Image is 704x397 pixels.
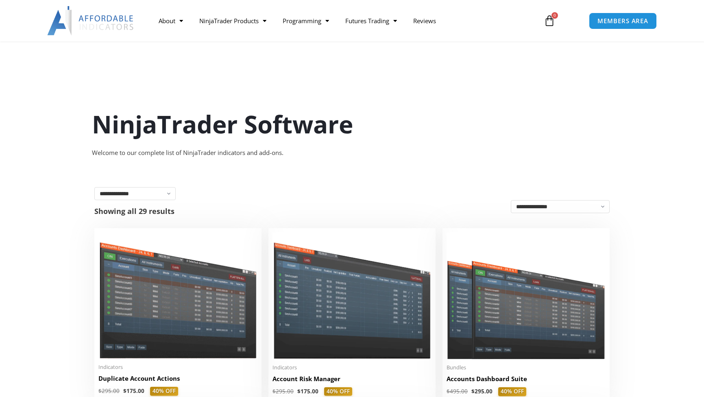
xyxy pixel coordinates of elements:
span: Indicators [272,364,432,371]
img: LogoAI | Affordable Indicators – NinjaTrader [47,6,135,35]
a: MEMBERS AREA [589,13,657,29]
span: $ [123,387,126,395]
span: Indicators [98,364,257,371]
a: Futures Trading [337,11,405,30]
a: Accounts Dashboard Suite [447,375,606,387]
bdi: 495.00 [447,388,468,395]
div: Welcome to our complete list of NinjaTrader indicators and add-ons. [92,147,612,159]
a: About [150,11,191,30]
span: $ [471,388,475,395]
a: Programming [275,11,337,30]
a: Account Risk Manager [272,375,432,387]
p: Showing all 29 results [94,207,174,215]
span: $ [297,388,301,395]
bdi: 295.00 [272,388,294,395]
h2: Accounts Dashboard Suite [447,375,606,383]
img: Accounts Dashboard Suite [447,232,606,359]
nav: Menu [150,11,534,30]
span: 40% OFF [150,387,178,396]
span: Bundles [447,364,606,371]
select: Shop order [511,200,610,213]
h1: NinjaTrader Software [92,107,612,141]
span: $ [272,388,276,395]
h2: Account Risk Manager [272,375,432,383]
img: Account Risk Manager [272,232,432,359]
bdi: 175.00 [123,387,144,395]
span: 0 [551,12,558,19]
a: Duplicate Account Actions [98,374,257,387]
bdi: 295.00 [98,387,120,395]
bdi: 295.00 [471,388,493,395]
span: $ [98,387,102,395]
h2: Duplicate Account Actions [98,374,257,383]
bdi: 175.00 [297,388,318,395]
img: Duplicate Account Actions [98,232,257,359]
span: MEMBERS AREA [597,18,648,24]
span: 40% OFF [324,387,352,396]
span: $ [447,388,450,395]
a: NinjaTrader Products [191,11,275,30]
a: Reviews [405,11,444,30]
span: 40% OFF [498,387,526,396]
a: 0 [532,9,567,33]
